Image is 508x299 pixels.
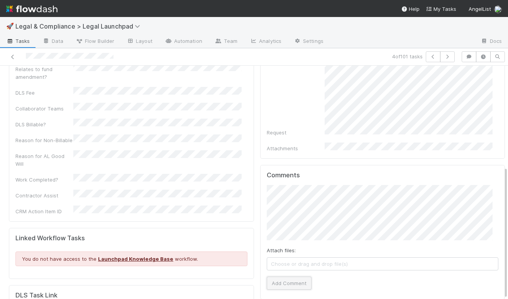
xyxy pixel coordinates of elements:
img: logo-inverted-e16ddd16eac7371096b0.svg [6,2,58,15]
span: My Tasks [426,6,456,12]
div: Relates to fund amendment? [15,65,73,81]
a: Settings [288,36,330,48]
div: Work Completed? [15,176,73,183]
a: My Tasks [426,5,456,13]
span: 🚀 [6,23,14,29]
div: Attachments [267,144,325,152]
span: 4 of 101 tasks [392,53,423,60]
a: Team [208,36,244,48]
div: You do not have access to the workflow. [15,251,247,266]
div: Collaborator Teams [15,105,73,112]
div: DLS Fee [15,89,73,97]
a: Flow Builder [69,36,120,48]
span: Choose or drag and drop file(s) [267,258,498,270]
span: Legal & Compliance > Legal Launchpad [15,22,144,30]
div: Contractor Assist [15,192,73,199]
h5: Linked Workflow Tasks [15,234,247,242]
a: Docs [474,36,508,48]
a: Analytics [244,36,288,48]
div: DLS Billable? [15,121,73,128]
span: Flow Builder [76,37,114,45]
button: Add Comment [267,277,312,290]
div: CRM Action Item ID [15,207,73,215]
img: avatar_6811aa62-070e-4b0a-ab85-15874fb457a1.png [494,5,502,13]
h5: Comments [267,172,499,179]
div: Reason for Non-Billable [15,136,73,144]
div: Reason for AL Good Will [15,152,73,168]
label: Attach files: [267,246,296,254]
a: Automation [159,36,208,48]
span: AngelList [469,6,491,12]
div: Request [267,129,325,136]
span: Tasks [6,37,30,45]
div: Help [401,5,420,13]
a: Layout [120,36,159,48]
a: Data [36,36,69,48]
a: Launchpad Knowledge Base [98,256,173,262]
